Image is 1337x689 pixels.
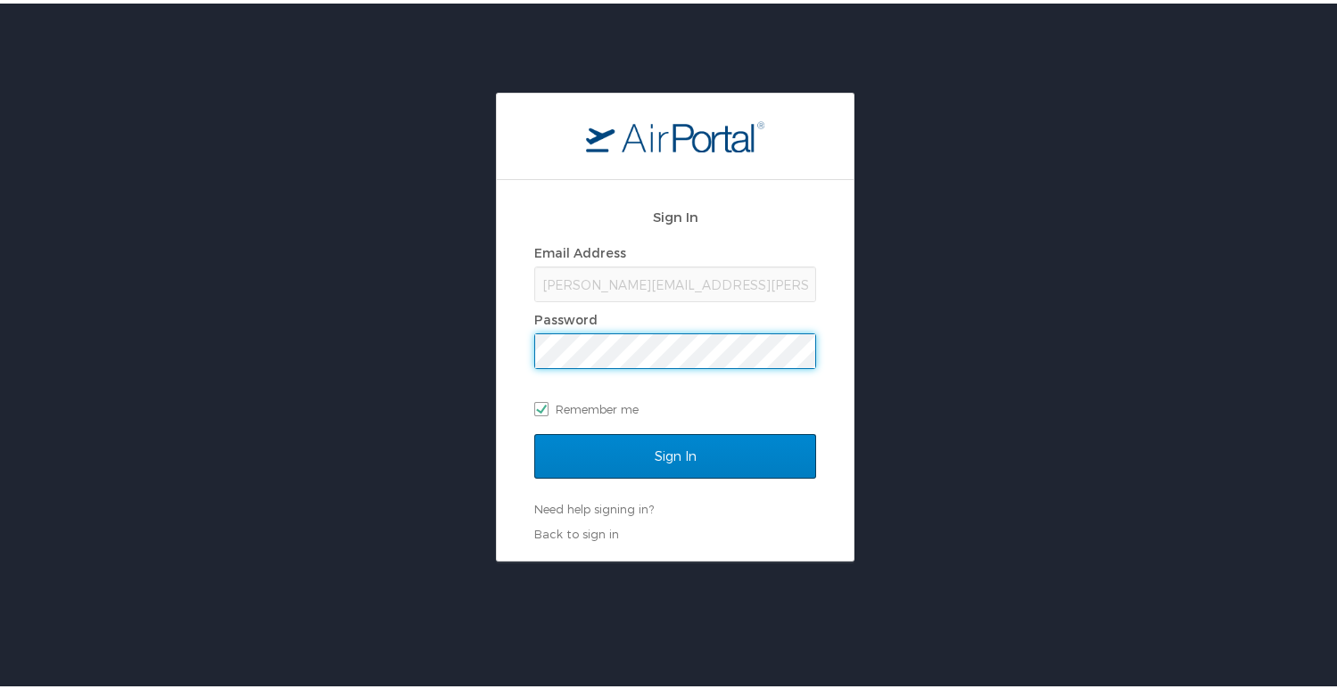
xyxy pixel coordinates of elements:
img: logo [586,117,764,149]
a: Need help signing in? [534,498,654,513]
label: Password [534,308,598,324]
input: Sign In [534,431,816,475]
label: Email Address [534,242,626,257]
a: Back to sign in [534,523,619,537]
h2: Sign In [534,203,816,224]
label: Remember me [534,392,816,419]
